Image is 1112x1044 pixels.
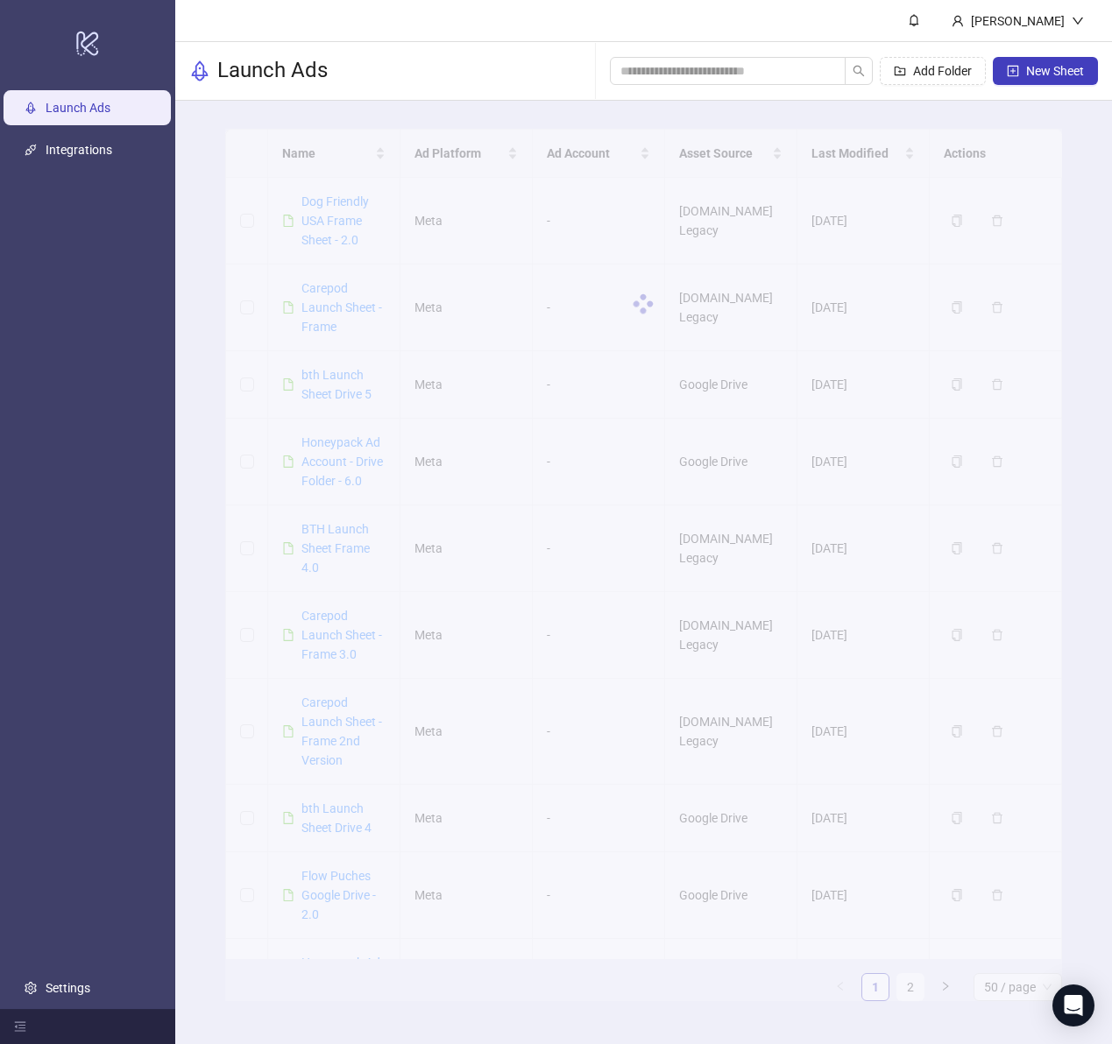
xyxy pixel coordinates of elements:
[913,64,972,78] span: Add Folder
[894,65,906,77] span: folder-add
[1007,65,1019,77] span: plus-square
[908,14,920,26] span: bell
[853,65,865,77] span: search
[1026,64,1084,78] span: New Sheet
[964,11,1072,31] div: [PERSON_NAME]
[1052,984,1094,1026] div: Open Intercom Messenger
[993,57,1098,85] button: New Sheet
[1072,15,1084,27] span: down
[189,60,210,81] span: rocket
[46,981,90,995] a: Settings
[880,57,986,85] button: Add Folder
[952,15,964,27] span: user
[46,101,110,115] a: Launch Ads
[14,1020,26,1033] span: menu-fold
[46,143,112,157] a: Integrations
[217,57,328,85] h3: Launch Ads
